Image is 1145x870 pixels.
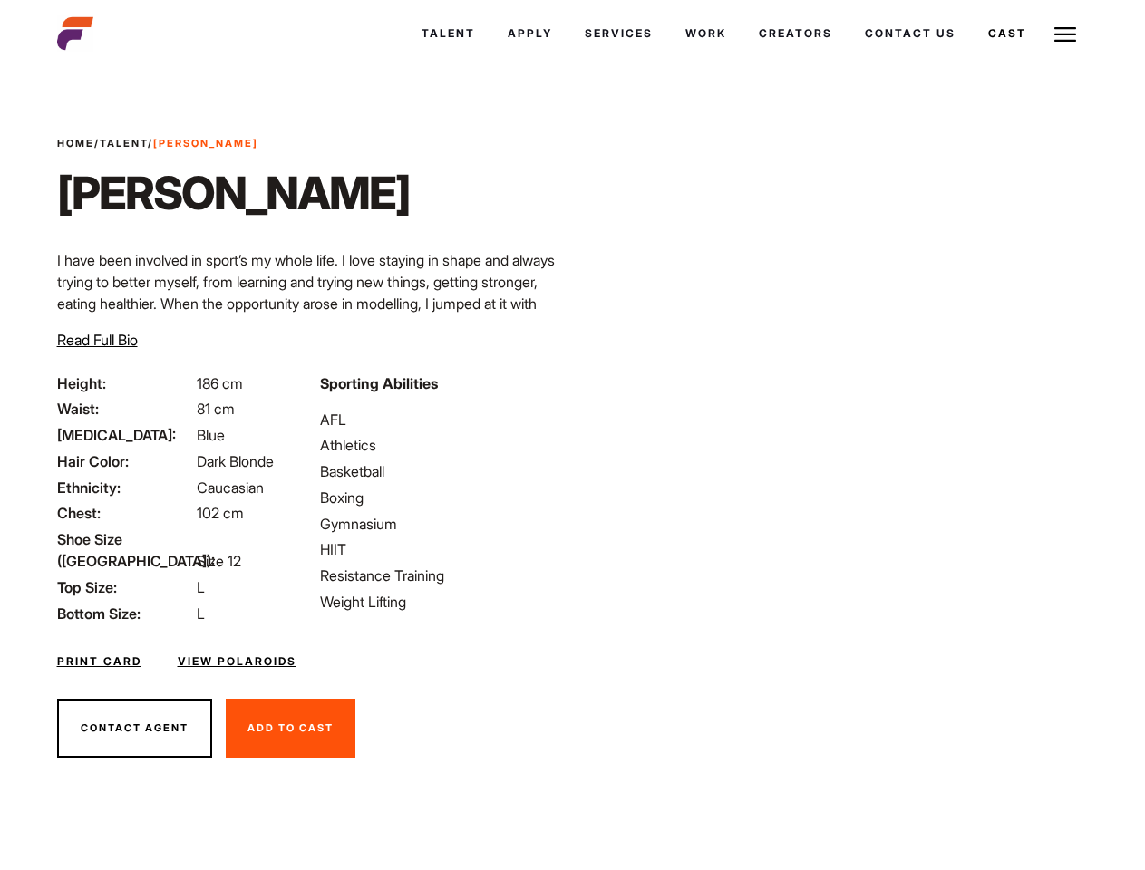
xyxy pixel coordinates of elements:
button: Add To Cast [226,699,355,759]
a: Print Card [57,653,141,670]
li: Athletics [320,434,561,456]
span: L [197,604,205,623]
span: L [197,578,205,596]
a: Contact Us [849,9,972,58]
h1: [PERSON_NAME] [57,166,410,220]
img: Burger icon [1054,24,1076,45]
li: HIIT [320,538,561,560]
li: Resistance Training [320,565,561,586]
a: Talent [100,137,148,150]
span: Shoe Size ([GEOGRAPHIC_DATA]): [57,528,193,572]
strong: [PERSON_NAME] [153,137,258,150]
span: / / [57,136,258,151]
span: Blue [197,426,225,444]
span: Size 12 [197,552,241,570]
span: 186 cm [197,374,243,392]
span: 102 cm [197,504,244,522]
span: Top Size: [57,576,193,598]
span: 81 cm [197,400,235,418]
span: Ethnicity: [57,477,193,498]
button: Read Full Bio [57,329,138,351]
p: I have been involved in sport’s my whole life. I love staying in shape and always trying to bette... [57,249,562,423]
li: AFL [320,409,561,430]
span: Waist: [57,398,193,420]
a: Home [57,137,94,150]
button: Contact Agent [57,699,212,759]
a: View Polaroids [178,653,296,670]
li: Basketball [320,460,561,482]
span: Height: [57,372,193,394]
strong: Sporting Abilities [320,374,438,392]
a: Cast [972,9,1043,58]
span: Read Full Bio [57,331,138,349]
span: Caucasian [197,478,264,497]
a: Services [568,9,669,58]
li: Weight Lifting [320,591,561,613]
a: Apply [491,9,568,58]
li: Gymnasium [320,513,561,535]
span: Chest: [57,502,193,524]
img: cropped-aefm-brand-fav-22-square.png [57,15,93,52]
span: Hair Color: [57,450,193,472]
span: Dark Blonde [197,452,274,470]
span: [MEDICAL_DATA]: [57,424,193,446]
span: Add To Cast [247,721,334,734]
span: Bottom Size: [57,603,193,624]
a: Talent [405,9,491,58]
li: Boxing [320,487,561,508]
a: Creators [742,9,849,58]
a: Work [669,9,742,58]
